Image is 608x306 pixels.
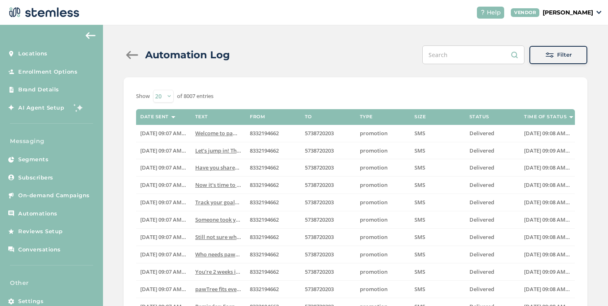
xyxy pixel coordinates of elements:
span: promotion [360,285,388,293]
span: Delivered [469,164,494,171]
span: promotion [360,198,388,206]
span: Enrollment Options [18,68,77,76]
label: SMS [414,216,461,223]
span: [DATE] 09:07 AM CDT [140,268,193,275]
span: Delivered [469,233,494,241]
span: Subscribers [18,174,53,182]
label: Text [195,114,208,120]
span: promotion [360,147,388,154]
span: Brand Details [18,86,59,94]
span: [DATE] 09:07 AM CDT [140,129,193,137]
label: 5738720203 [305,147,352,154]
label: SMS [414,182,461,189]
label: 06/12/2025 09:07 AM CDT [140,182,187,189]
label: 06/11/2025 09:08 AM CDT [524,164,571,171]
label: 5738720203 [305,234,352,241]
label: 5738720203 [305,216,352,223]
span: Delivered [469,147,494,154]
img: icon_down-arrow-small-66adaf34.svg [596,11,601,14]
label: Status [469,114,489,120]
span: [DATE] 09:09 AM CDT [524,147,577,154]
label: promotion [360,268,407,275]
label: Show [136,92,150,100]
img: icon-sort-1e1d7615.svg [569,116,573,118]
label: Time of Status [524,114,567,120]
span: Who needs pawTree? Make a list: -Groomers -Dog walkers -Trainers -Friends at the dog park Your ne... [195,251,580,258]
img: icon-arrow-back-accent-c549486e.svg [86,32,96,39]
div: Chat Widget [567,266,608,306]
label: 06/23/2025 09:09 AM CDT [524,268,571,275]
span: 5738720203 [305,198,334,206]
span: Locations [18,50,48,58]
label: promotion [360,251,407,258]
span: SMS [414,251,425,258]
label: 06/20/2025 09:07 AM CDT [140,251,187,258]
span: 5738720203 [305,216,334,223]
label: 06/11/2025 09:07 AM CDT [140,164,187,171]
span: 5738720203 [305,164,334,171]
span: SMS [414,198,425,206]
label: 5738720203 [305,182,352,189]
label: 06/09/2025 09:07 AM CDT [140,130,187,137]
span: [DATE] 09:07 AM CDT [140,251,193,258]
label: Have you shared the Pet Quiz yet? Send this text to 10 contacts: “Hey, I have started a pet care ... [195,164,242,171]
img: logo-dark-0685b13c.svg [7,4,79,21]
span: [DATE] 09:07 AM CDT [140,198,193,206]
label: promotion [360,199,407,206]
span: 8332194662 [250,233,279,241]
label: 8332194662 [250,234,297,241]
span: promotion [360,181,388,189]
span: [DATE] 09:08 AM CDT [524,129,577,137]
label: promotion [360,147,407,154]
label: 06/23/2025 09:07 AM CDT [140,268,187,275]
span: Reviews Setup [18,227,63,236]
label: Delivered [469,286,516,293]
label: 06/15/2025 09:08 AM CDT [524,216,571,223]
span: Delivered [469,268,494,275]
span: Now it's time to follow up! Use this text prompt: "I’ve got a code for you! Use INTRO4U20 for 20%... [195,181,595,189]
span: Help [487,8,501,17]
label: Size [414,114,426,120]
span: 5738720203 [305,233,334,241]
span: Delivered [469,129,494,137]
span: SMS [414,129,425,137]
span: SMS [414,164,425,171]
span: On-demand Campaigns [18,191,90,200]
label: SMS [414,199,461,206]
label: 8332194662 [250,182,297,189]
label: SMS [414,286,461,293]
label: SMS [414,268,461,275]
span: Delivered [469,181,494,189]
span: [DATE] 09:07 AM CDT [140,233,193,241]
span: Automations [18,210,57,218]
label: Delivered [469,251,516,258]
label: 06/28/2025 09:08 AM CDT [524,286,571,293]
span: SMS [414,181,425,189]
span: SMS [414,233,425,241]
span: SMS [414,147,425,154]
label: promotion [360,182,407,189]
label: pawTree fits every lifestyle. You can focus on earning commissions through sales or build a team.... [195,286,242,293]
label: 06/17/2025 09:07 AM CDT [140,234,187,241]
span: [DATE] 09:07 AM CDT [140,285,193,293]
label: Delivered [469,182,516,189]
button: Filter [529,46,587,64]
span: [DATE] 09:07 AM CDT [140,147,193,154]
label: Delivered [469,130,516,137]
label: 5738720203 [305,268,352,275]
label: 06/17/2025 09:08 AM CDT [524,234,571,241]
label: promotion [360,216,407,223]
input: Search [422,45,524,64]
label: promotion [360,164,407,171]
label: 06/10/2025 09:07 AM CDT [140,147,187,154]
span: 5738720203 [305,268,334,275]
label: 5738720203 [305,130,352,137]
span: You're 2 weeks in! If you’ve hit a wall, don’t stop. Most people say no before they say yes. Cons... [195,268,570,275]
span: Filter [557,51,572,59]
span: [DATE] 09:08 AM CDT [524,233,577,241]
span: [DATE] 09:08 AM CDT [524,216,577,223]
span: 8332194662 [250,198,279,206]
img: icon-help-white-03924b79.svg [480,10,485,15]
span: SMS [414,268,425,275]
span: SMS [414,216,425,223]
